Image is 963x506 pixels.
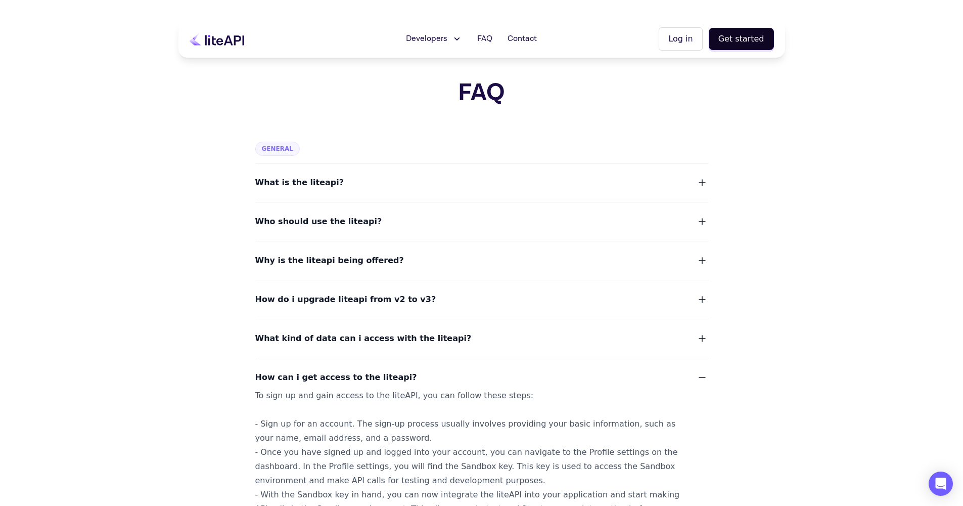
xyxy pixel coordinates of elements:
span: FAQ [477,33,492,45]
span: Contact [508,33,537,45]
button: Developers [400,29,468,49]
span: What kind of data can i access with the liteapi? [255,331,472,346]
span: Why is the liteapi being offered? [255,254,404,268]
button: What kind of data can i access with the liteapi? [255,331,708,346]
span: General [255,142,300,156]
button: Who should use the liteapi? [255,215,708,229]
button: Why is the liteapi being offered? [255,254,708,268]
button: Log in [659,27,702,51]
a: FAQ [471,29,498,49]
button: How do i upgrade liteapi from v2 to v3? [255,292,708,307]
button: Get started [709,28,774,50]
h1: FAQ [201,81,762,105]
button: What is the liteapi? [255,176,708,190]
a: Contact [501,29,543,49]
span: Who should use the liteapi? [255,215,382,229]
button: How can i get access to the liteapi? [255,370,708,385]
span: What is the liteapi? [255,176,344,190]
span: How do i upgrade liteapi from v2 to v3? [255,292,436,307]
div: Open Intercom Messenger [929,472,953,496]
span: Developers [406,33,447,45]
span: How can i get access to the liteapi? [255,370,417,385]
